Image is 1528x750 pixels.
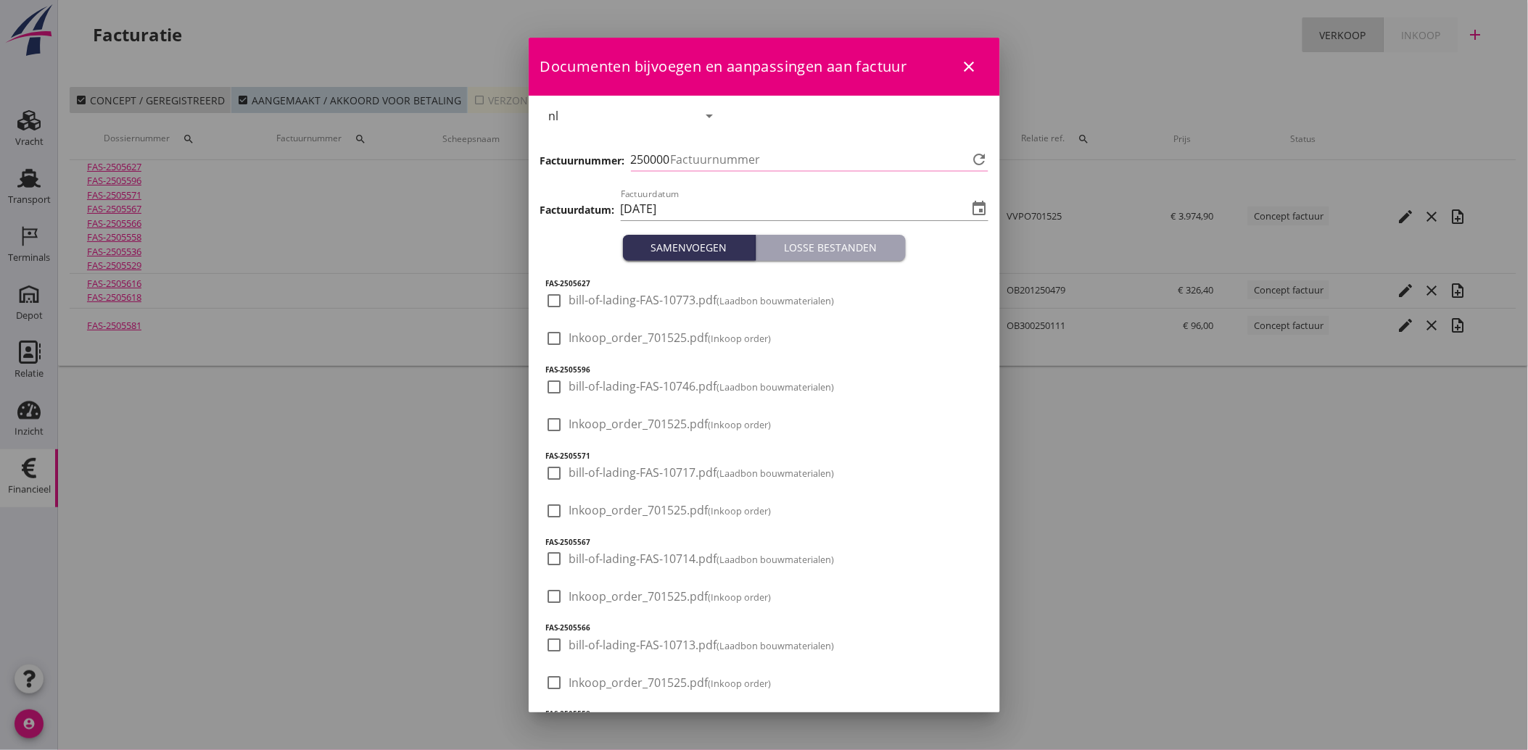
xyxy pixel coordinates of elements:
[709,332,772,345] small: (Inkoop order)
[717,467,835,480] small: (Laadbon bouwmaterialen)
[546,278,983,289] h5: FAS-2505627
[971,151,988,168] i: refresh
[701,107,718,125] i: arrow_drop_down
[717,380,835,393] small: (Laadbon bouwmaterialen)
[762,240,900,255] div: Losse bestanden
[546,537,983,548] h5: FAS-2505567
[569,293,835,308] span: bill-of-lading-FAS-10773.pdf
[569,589,772,604] span: Inkoop_order_701525.pdf
[569,675,772,691] span: Inkoop_order_701525.pdf
[709,418,772,431] small: (Inkoop order)
[569,503,772,518] span: Inkoop_order_701525.pdf
[717,294,835,307] small: (Laadbon bouwmaterialen)
[709,591,772,604] small: (Inkoop order)
[971,200,988,217] i: event
[717,639,835,652] small: (Laadbon bouwmaterialen)
[569,465,835,480] span: bill-of-lading-FAS-10717.pdf
[569,379,835,394] span: bill-of-lading-FAS-10746.pdf
[546,364,983,375] h5: FAS-2505596
[546,709,983,720] h5: FAS-2505558
[631,151,670,169] span: 250000
[756,235,906,261] button: Losse bestanden
[569,417,772,432] span: Inkoop_order_701525.pdf
[540,153,625,168] h3: Factuurnummer:
[717,553,835,566] small: (Laadbon bouwmaterialen)
[621,197,968,220] input: Factuurdatum
[540,202,615,217] h3: Factuurdatum:
[546,451,983,462] h5: FAS-2505571
[709,504,772,517] small: (Inkoop order)
[629,240,750,255] div: Samenvoegen
[569,638,835,653] span: bill-of-lading-FAS-10713.pdf
[623,235,756,261] button: Samenvoegen
[569,330,772,346] span: Inkoop_order_701525.pdf
[549,109,559,122] div: nl
[529,38,1000,96] div: Documenten bijvoegen en aanpassingen aan factuur
[569,551,835,567] span: bill-of-lading-FAS-10714.pdf
[709,677,772,690] small: (Inkoop order)
[671,148,968,171] input: Factuurnummer
[961,58,978,75] i: close
[546,622,983,633] h5: FAS-2505566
